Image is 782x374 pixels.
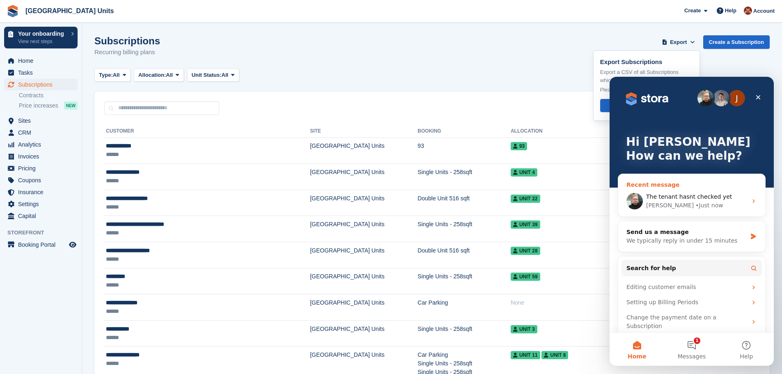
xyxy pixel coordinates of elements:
a: menu [4,55,78,67]
iframe: Intercom live chat [610,77,774,366]
p: Your onboarding [18,31,67,37]
span: Allocation: [138,71,166,79]
td: Double Unit 516 sqft [417,242,511,268]
th: Booking [417,125,511,138]
a: Contracts [19,92,78,99]
td: Double Unit 516 sqft [417,190,511,216]
a: menu [4,67,78,78]
span: Unit 8 [541,351,568,359]
span: Storefront [7,229,82,237]
span: All [166,71,173,79]
span: Unit 59 [511,273,540,281]
a: Start Export [600,99,693,112]
p: View next steps [18,38,67,45]
p: Export a CSV of all Subscriptions which match the current filters. [600,68,693,84]
th: Site [310,125,417,138]
span: Unit 39 [511,220,540,229]
div: None [511,298,623,307]
span: Export [670,38,687,46]
span: Type: [99,71,113,79]
span: Invoices [18,151,67,162]
span: Booking Portal [18,239,67,250]
img: stora-icon-8386f47178a22dfd0bd8f6a31ec36ba5ce8667c1dd55bd0f319d3a0aa187defe.svg [7,5,19,17]
span: All [113,71,120,79]
a: Your onboarding View next steps [4,27,78,48]
a: Create a Subscription [703,35,770,49]
span: Help [725,7,736,15]
span: Unit Status: [192,71,222,79]
a: menu [4,127,78,138]
p: Please allow time for large exports. [600,86,693,94]
span: Pricing [18,163,67,174]
span: Create [684,7,701,15]
td: [GEOGRAPHIC_DATA] Units [310,320,417,346]
span: Settings [18,198,67,210]
img: Laura Clinnick [744,7,752,15]
a: menu [4,151,78,162]
span: Home [18,55,67,67]
td: [GEOGRAPHIC_DATA] Units [310,138,417,164]
span: Analytics [18,139,67,150]
a: menu [4,163,78,174]
a: Price increases NEW [19,101,78,110]
span: Unit 4 [511,168,537,177]
td: 93 [417,138,511,164]
a: menu [4,239,78,250]
td: [GEOGRAPHIC_DATA] Units [310,216,417,242]
a: menu [4,198,78,210]
span: All [222,71,229,79]
a: menu [4,139,78,150]
a: menu [4,186,78,198]
p: Export Subscriptions [600,57,693,67]
span: Capital [18,210,67,222]
span: CRM [18,127,67,138]
span: Tasks [18,67,67,78]
span: Unit 11 [511,351,540,359]
a: menu [4,174,78,186]
button: Export [660,35,697,49]
a: menu [4,210,78,222]
th: Allocation [511,125,623,138]
button: Allocation: All [134,69,184,82]
h1: Subscriptions [94,35,160,46]
button: Type: All [94,69,131,82]
td: Car Parking [417,294,511,321]
a: [GEOGRAPHIC_DATA] Units [22,4,117,18]
td: Single Units - 258sqft [417,216,511,242]
td: Single Units - 258sqft [417,164,511,190]
span: Insurance [18,186,67,198]
th: Customer [104,125,310,138]
span: Price increases [19,102,58,110]
span: 93 [511,142,527,150]
p: Recurring billing plans [94,48,160,57]
td: Single Units - 258sqft [417,268,511,294]
span: Unit 3 [511,325,537,333]
button: Unit Status: All [187,69,239,82]
span: Unit 22 [511,195,540,203]
a: menu [4,79,78,90]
